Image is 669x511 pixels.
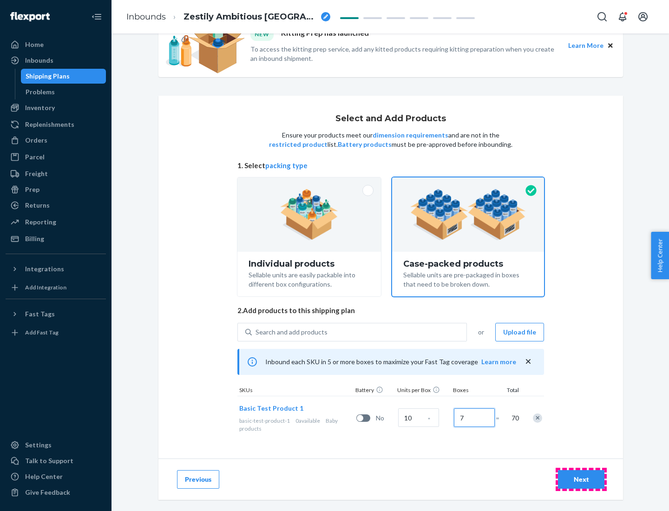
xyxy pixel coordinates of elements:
[6,485,106,500] button: Give Feedback
[6,182,106,197] a: Prep
[495,323,544,341] button: Upload file
[6,53,106,68] a: Inbounds
[25,234,44,243] div: Billing
[25,152,45,162] div: Parcel
[6,117,106,132] a: Replenishments
[184,11,317,23] span: Zestily Ambitious Newfoundland
[25,309,55,319] div: Fast Tags
[6,469,106,484] a: Help Center
[249,259,370,269] div: Individual products
[256,328,328,337] div: Search and add products
[26,87,55,97] div: Problems
[6,215,106,229] a: Reporting
[237,161,544,170] span: 1. Select
[6,307,106,321] button: Fast Tags
[25,185,39,194] div: Prep
[239,404,303,413] button: Basic Test Product 1
[25,201,50,210] div: Returns
[295,417,320,424] span: 0 available
[498,386,521,396] div: Total
[593,7,611,26] button: Open Search Box
[239,417,353,432] div: Baby products
[6,133,106,148] a: Orders
[398,408,439,427] input: Case Quantity
[6,37,106,52] a: Home
[250,28,274,40] div: NEW
[373,131,448,140] button: dimension requirements
[510,413,519,423] span: 70
[269,140,328,149] button: restricted product
[25,136,47,145] div: Orders
[651,232,669,279] button: Help Center
[478,328,484,337] span: or
[376,413,394,423] span: No
[25,472,63,481] div: Help Center
[21,69,106,84] a: Shipping Plans
[481,357,516,367] button: Learn more
[533,413,542,423] div: Remove Item
[25,40,44,49] div: Home
[6,280,106,295] a: Add Integration
[10,12,50,21] img: Flexport logo
[6,231,106,246] a: Billing
[25,440,52,450] div: Settings
[395,386,451,396] div: Units per Box
[454,408,495,427] input: Number of boxes
[410,189,526,240] img: case-pack.59cecea509d18c883b923b81aeac6d0b.png
[250,45,560,63] p: To access the kitting prep service, add any kitted products requiring kitting preparation when yo...
[338,140,392,149] button: Battery products
[87,7,106,26] button: Close Navigation
[605,40,616,51] button: Close
[25,264,64,274] div: Integrations
[280,189,338,240] img: individual-pack.facf35554cb0f1810c75b2bd6df2d64e.png
[25,169,48,178] div: Freight
[496,413,505,423] span: =
[6,453,106,468] a: Talk to Support
[6,198,106,213] a: Returns
[634,7,652,26] button: Open account menu
[281,28,369,40] p: Kitting Prep has launched
[558,470,604,489] button: Next
[6,325,106,340] a: Add Fast Tag
[25,283,66,291] div: Add Integration
[566,475,597,484] div: Next
[25,328,59,336] div: Add Fast Tag
[6,150,106,164] a: Parcel
[237,306,544,315] span: 2. Add products to this shipping plan
[6,262,106,276] button: Integrations
[6,100,106,115] a: Inventory
[265,161,308,170] button: packing type
[25,120,74,129] div: Replenishments
[403,269,533,289] div: Sellable units are pre-packaged in boxes that need to be broken down.
[354,386,395,396] div: Battery
[25,217,56,227] div: Reporting
[26,72,70,81] div: Shipping Plans
[239,417,290,424] span: basic-test-product-1
[239,404,303,412] span: Basic Test Product 1
[237,386,354,396] div: SKUs
[568,40,603,51] button: Learn More
[177,470,219,489] button: Previous
[25,103,55,112] div: Inventory
[25,56,53,65] div: Inbounds
[25,456,73,465] div: Talk to Support
[6,438,106,452] a: Settings
[25,488,70,497] div: Give Feedback
[524,357,533,367] button: close
[21,85,106,99] a: Problems
[237,349,544,375] div: Inbound each SKU in 5 or more boxes to maximize your Fast Tag coverage
[613,7,632,26] button: Open notifications
[268,131,513,149] p: Ensure your products meet our and are not in the list. must be pre-approved before inbounding.
[451,386,498,396] div: Boxes
[335,114,446,124] h1: Select and Add Products
[403,259,533,269] div: Case-packed products
[126,12,166,22] a: Inbounds
[249,269,370,289] div: Sellable units are easily packable into different box configurations.
[6,166,106,181] a: Freight
[119,3,338,31] ol: breadcrumbs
